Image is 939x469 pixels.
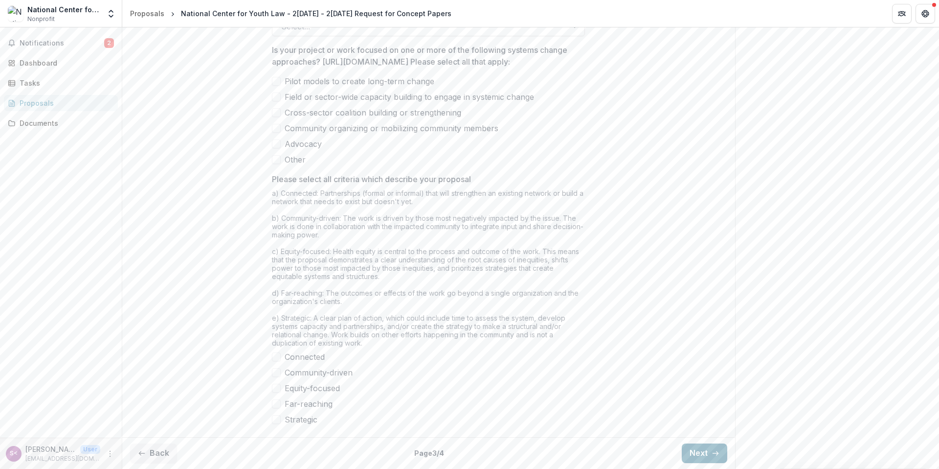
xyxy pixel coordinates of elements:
span: Pilot models to create long-term change [285,75,434,87]
p: Please select all criteria which describe your proposal [272,173,471,185]
span: Nonprofit [27,15,55,23]
p: Is your project or work focused on one or more of the following systems change approaches? [URL][... [272,44,579,68]
span: Other [285,154,306,165]
p: [EMAIL_ADDRESS][DOMAIN_NAME] [25,454,100,463]
span: Equity-focused [285,382,340,394]
div: Tasks [20,78,110,88]
div: National Center for Youth Law - 2[DATE] - 2[DATE] Request for Concept Papers [181,8,451,19]
span: Connected [285,351,325,363]
span: Advocacy [285,138,322,150]
nav: breadcrumb [126,6,455,21]
button: Get Help [916,4,935,23]
div: a) Connected: Partnerships (formal or informal) that will strengthen an existing network or build... [272,189,585,351]
span: Notifications [20,39,104,47]
span: Far-reaching [285,398,333,410]
button: More [104,448,116,460]
p: Page 3 / 4 [414,448,444,458]
div: Sani Ghahremanians <sghahremanians@youthlaw.org> [10,450,18,457]
div: National Center for Youth Law [27,4,100,15]
button: Partners [892,4,912,23]
a: Documents [4,115,118,131]
span: Strategic [285,414,317,425]
button: Notifications2 [4,35,118,51]
div: Proposals [130,8,164,19]
p: [PERSON_NAME] <[EMAIL_ADDRESS][DOMAIN_NAME]> [25,444,76,454]
div: Documents [20,118,110,128]
a: Proposals [126,6,168,21]
span: Community-driven [285,367,353,378]
button: Back [130,444,177,463]
p: User [80,445,100,454]
span: 2 [104,38,114,48]
a: Tasks [4,75,118,91]
span: Field or sector-wide capacity building to engage in systemic change [285,91,534,103]
a: Proposals [4,95,118,111]
div: Proposals [20,98,110,108]
img: National Center for Youth Law [8,6,23,22]
span: Cross-sector coalition building or strengthening [285,107,461,118]
span: Community organizing or mobilizing community members [285,122,498,134]
button: Next [682,444,727,463]
a: Dashboard [4,55,118,71]
div: Dashboard [20,58,110,68]
button: Open entity switcher [104,4,118,23]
